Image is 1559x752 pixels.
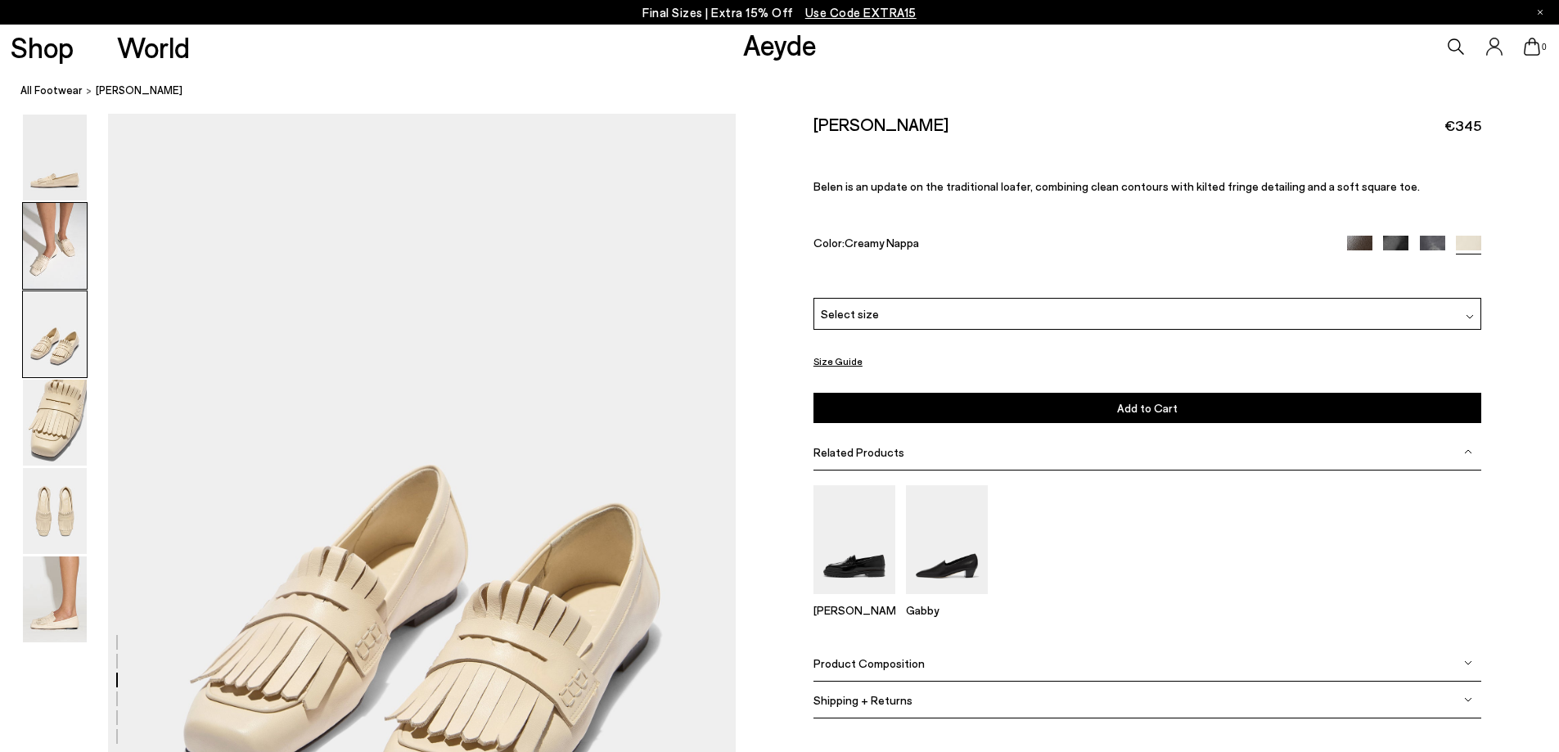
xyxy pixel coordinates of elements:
[1464,659,1472,667] img: svg%3E
[813,179,1481,193] p: Belen is an update on the traditional loafer, combining clean contours with kilted fringe detaili...
[906,485,988,594] img: Gabby Almond-Toe Loafers
[906,603,988,617] p: Gabby
[813,485,895,594] img: Leon Loafers
[813,236,1326,254] div: Color:
[813,693,912,707] span: Shipping + Returns
[813,393,1481,423] button: Add to Cart
[813,583,895,617] a: Leon Loafers [PERSON_NAME]
[906,583,988,617] a: Gabby Almond-Toe Loafers Gabby
[1117,401,1178,415] span: Add to Cart
[11,33,74,61] a: Shop
[23,291,87,377] img: Belen Tassel Loafers - Image 3
[813,351,863,371] button: Size Guide
[23,380,87,466] img: Belen Tassel Loafers - Image 4
[1466,313,1474,321] img: svg%3E
[813,114,948,134] h2: [PERSON_NAME]
[813,445,904,459] span: Related Products
[813,603,895,617] p: [PERSON_NAME]
[1444,115,1481,136] span: €345
[642,2,917,23] p: Final Sizes | Extra 15% Off
[805,5,917,20] span: Navigate to /collections/ss25-final-sizes
[20,69,1559,114] nav: breadcrumb
[1540,43,1548,52] span: 0
[845,236,919,250] span: Creamy Nappa
[743,27,817,61] a: Aeyde
[813,656,925,670] span: Product Composition
[23,556,87,642] img: Belen Tassel Loafers - Image 6
[20,82,83,99] a: All Footwear
[23,468,87,554] img: Belen Tassel Loafers - Image 5
[1464,696,1472,704] img: svg%3E
[117,33,190,61] a: World
[821,305,879,322] span: Select size
[23,115,87,200] img: Belen Tassel Loafers - Image 1
[96,82,182,99] span: [PERSON_NAME]
[1524,38,1540,56] a: 0
[23,203,87,289] img: Belen Tassel Loafers - Image 2
[1464,448,1472,456] img: svg%3E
